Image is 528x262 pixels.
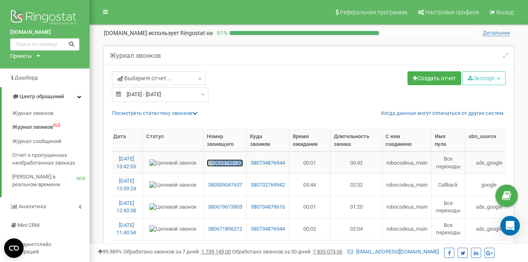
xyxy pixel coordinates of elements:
[116,200,136,214] a: [DATE] 12:43:38
[149,225,197,233] img: Целевой звонок
[20,93,64,99] span: Центр обращений
[348,249,439,255] a: [EMAIL_ADDRESS][DOMAIN_NAME]
[462,71,506,85] button: Экспорт
[207,225,243,233] a: 380671896212
[149,30,213,36] span: использует Ringostat на
[465,240,513,262] td: flayer
[116,222,136,236] a: [DATE] 11:43:54
[331,240,382,262] td: 01:55
[98,249,122,255] span: 99,989%
[340,9,408,15] span: Реферальная программа
[110,52,161,59] h5: Журнал звонков
[289,130,331,152] th: Время ожидания
[432,174,465,196] td: Callback
[12,170,90,192] a: [PERSON_NAME] в реальном времениNEW
[331,218,382,240] td: 02:04
[12,152,85,167] span: Отчет о пропущенных необработанных звонках
[500,216,520,236] div: Open Intercom Messenger
[123,249,231,255] span: Обработано звонков за 7 дней :
[247,130,289,152] th: Куда звонили
[382,130,431,152] th: С кем соединено
[289,196,331,218] td: 00:01
[408,71,461,85] a: Создать отчет
[331,130,382,152] th: Длительность звонка
[19,203,46,209] span: Аналитика
[104,29,213,37] p: [DOMAIN_NAME]
[12,110,53,117] span: Журнал звонков
[289,240,331,262] td: 00:01
[12,120,90,134] a: Журнал звонковOLD
[382,152,431,174] td: robocodeua_main
[250,225,285,233] a: 380734876944
[432,130,465,152] th: Имя пула
[12,148,90,170] a: Отчет о пропущенных необработанных звонках
[10,53,32,60] div: Проекты
[12,138,61,145] span: Журнал сообщений
[432,152,465,174] td: Все переходы
[382,196,431,218] td: robocodeua_main
[465,174,513,196] td: google
[382,218,431,240] td: robocodeua_main
[250,181,285,189] a: 380732769942
[204,130,247,152] th: Номер звонящего
[331,152,382,174] td: 00:42
[432,240,465,262] td: flayer
[496,9,514,15] span: Выход
[465,218,513,240] td: ads_google
[382,240,431,262] td: robocodeua_main
[207,203,243,211] a: 380679673903
[207,181,243,189] a: 380509047637
[116,178,136,192] a: [DATE] 13:39:24
[2,87,90,106] a: Центр обращений
[483,30,510,36] span: Детальнее
[149,181,197,189] img: Целевой звонок
[15,75,38,81] span: Дашборд
[382,174,431,196] td: robocodeua_main
[465,152,513,174] td: ads_google
[213,29,230,37] p: 61 %
[149,159,197,167] img: Целевой звонок
[12,123,53,131] span: Журнал звонков
[207,159,243,167] a: 380639749130
[10,8,79,29] img: Ringostat logo
[18,222,39,228] span: Mini CRM
[112,110,197,116] a: Посмотреть cтатистику звонков
[432,218,465,240] td: Все переходы
[149,203,197,211] img: Целевой звонок
[465,196,513,218] td: ads_google
[331,174,382,196] td: 02:32
[313,249,342,255] u: 7 835 073,00
[4,238,24,258] button: Open CMP widget
[10,241,52,255] span: Маркетплейс интеграций
[10,38,79,51] input: Поиск по номеру
[232,249,342,255] span: Обработано звонков за 30 дней :
[331,196,382,218] td: 01:20
[117,74,171,82] span: Выберите отчет...
[289,218,331,240] td: 00:02
[116,156,136,170] a: [DATE] 13:42:55
[425,9,479,15] span: Настройки профиля
[250,203,285,211] a: 380734879616
[12,106,90,121] a: Журнал звонков
[110,130,143,152] th: Дата
[10,29,79,36] a: [DOMAIN_NAME]
[289,174,331,196] td: 05:44
[465,130,513,152] th: utm_source
[112,71,206,85] a: Выберите отчет...
[432,196,465,218] td: Все переходы
[12,173,77,188] span: [PERSON_NAME] в реальном времени
[12,134,90,149] a: Журнал сообщений
[381,110,504,117] a: Когда данные могут отличаться от других систем
[143,130,204,152] th: Статус
[289,152,331,174] td: 00:01
[250,159,285,167] a: 380734876944
[202,249,231,255] u: 1 739 149,00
